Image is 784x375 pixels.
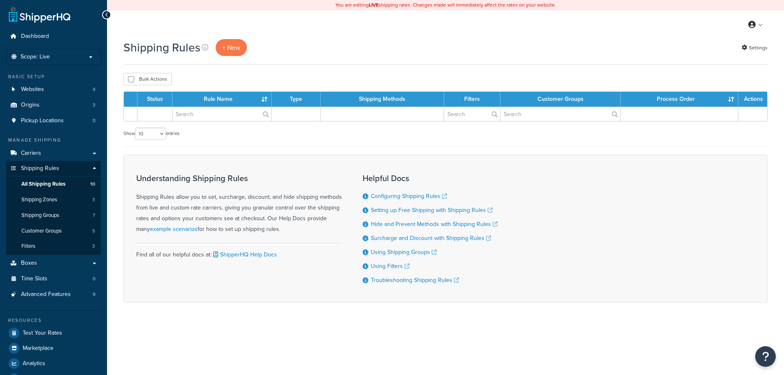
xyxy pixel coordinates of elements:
[6,356,101,371] a: Analytics
[371,206,493,214] a: Setting up Free Shipping with Shipping Rules
[172,92,272,107] th: Rule Name
[21,181,65,188] span: All Shipping Rules
[23,360,45,367] span: Analytics
[136,174,342,235] div: Shipping Rules allow you to set, surcharge, discount, and hide shipping methods from live and cus...
[216,39,247,56] p: + New
[92,196,95,203] span: 3
[21,275,47,282] span: Time Slots
[6,192,101,207] li: Shipping Zones
[272,92,321,107] th: Type
[6,341,101,356] a: Marketplace
[150,225,198,233] a: example scenarios
[9,6,70,23] a: ShipperHQ Home
[21,86,44,93] span: Websites
[755,346,776,367] button: Open Resource Center
[371,276,459,284] a: Troubleshooting Shipping Rules
[6,208,101,223] li: Shipping Groups
[137,92,172,107] th: Status
[21,54,50,61] span: Scope: Live
[444,92,500,107] th: Filters
[6,239,101,254] a: Filters 3
[23,330,62,337] span: Test Your Rates
[21,291,71,298] span: Advanced Features
[6,82,101,97] li: Websites
[6,287,101,302] li: Advanced Features
[6,73,101,80] div: Basic Setup
[6,239,101,254] li: Filters
[21,102,40,109] span: Origins
[6,271,101,286] a: Time Slots 0
[6,161,101,176] a: Shipping Rules
[371,234,491,242] a: Surcharge and Discount with Shipping Rules
[136,174,342,183] h3: Understanding Shipping Rules
[6,82,101,97] a: Websites 4
[6,208,101,223] a: Shipping Groups 7
[6,113,101,128] li: Pickup Locations
[92,243,95,250] span: 3
[6,287,101,302] a: Advanced Features 9
[371,262,409,270] a: Using Filters
[6,113,101,128] a: Pickup Locations 0
[500,107,620,121] input: Search
[6,224,101,239] a: Customer Groups 5
[93,86,95,93] span: 4
[6,177,101,192] li: All Shipping Rules
[500,92,621,107] th: Customer Groups
[136,243,342,260] div: Find all of our helpful docs at:
[6,326,101,340] a: Test Your Rates
[90,181,95,188] span: 10
[363,174,498,183] h3: Helpful Docs
[93,275,95,282] span: 0
[621,92,738,107] th: Process Order
[371,220,498,228] a: Hide and Prevent Methods with Shipping Rules
[21,117,64,124] span: Pickup Locations
[6,317,101,324] div: Resources
[123,128,179,140] label: Show entries
[369,1,379,9] b: LIVE
[321,92,444,107] th: Shipping Methods
[738,92,767,107] th: Actions
[6,256,101,271] a: Boxes
[93,102,95,109] span: 3
[371,192,447,200] a: Configuring Shipping Rules
[742,42,768,54] a: Settings
[6,192,101,207] a: Shipping Zones 3
[444,107,500,121] input: Search
[93,291,95,298] span: 9
[371,248,437,256] a: Using Shipping Groups
[21,228,62,235] span: Customer Groups
[6,98,101,113] li: Origins
[6,161,101,255] li: Shipping Rules
[6,224,101,239] li: Customer Groups
[6,146,101,161] a: Carriers
[6,29,101,44] a: Dashboard
[93,212,95,219] span: 7
[21,33,49,40] span: Dashboard
[92,228,95,235] span: 5
[93,117,95,124] span: 0
[21,260,37,267] span: Boxes
[172,107,271,121] input: Search
[6,271,101,286] li: Time Slots
[21,212,59,219] span: Shipping Groups
[21,196,57,203] span: Shipping Zones
[212,250,277,259] a: ShipperHQ Help Docs
[21,165,59,172] span: Shipping Rules
[6,137,101,144] div: Manage Shipping
[23,345,54,352] span: Marketplace
[135,128,166,140] select: Showentries
[123,40,200,56] h1: Shipping Rules
[21,243,35,250] span: Filters
[6,177,101,192] a: All Shipping Rules 10
[123,73,172,85] button: Bulk Actions
[6,98,101,113] a: Origins 3
[21,150,41,157] span: Carriers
